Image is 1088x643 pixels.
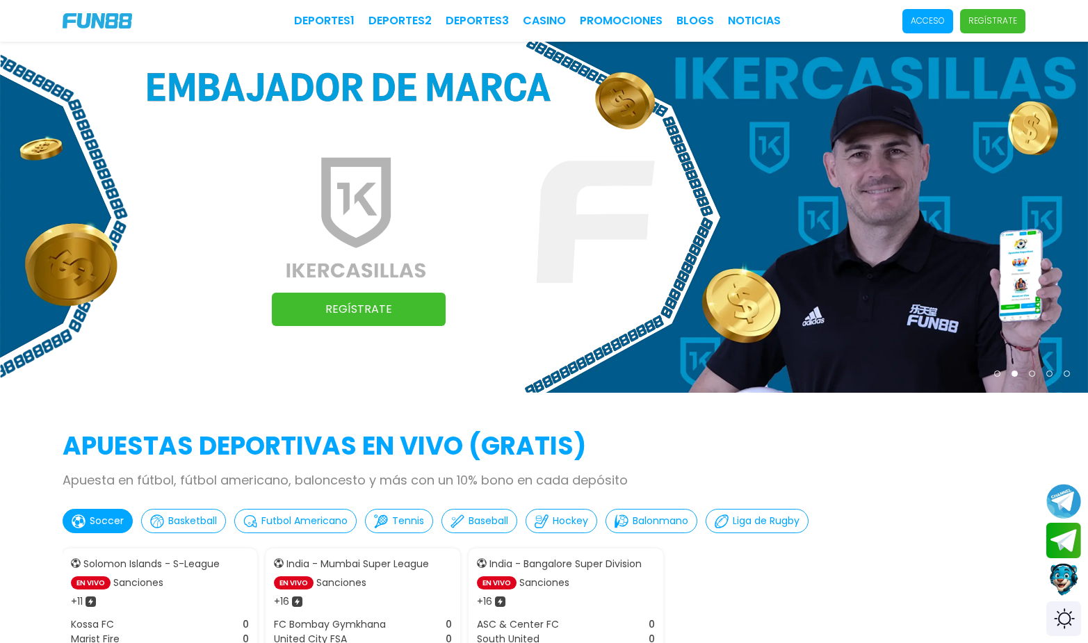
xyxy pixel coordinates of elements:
[446,13,509,29] a: Deportes3
[71,594,83,609] p: + 11
[477,617,559,632] p: ASC & Center FC
[469,514,508,528] p: Baseball
[706,509,809,533] button: Liga de Rugby
[526,509,597,533] button: Hockey
[83,557,220,571] p: Solomon Islands - S-League
[676,13,714,29] a: BLOGS
[633,514,688,528] p: Balonmano
[113,576,163,590] p: Sanciones
[274,576,314,589] p: EN VIVO
[523,13,566,29] a: CASINO
[63,509,133,533] button: Soccer
[392,514,424,528] p: Tennis
[580,13,663,29] a: Promociones
[1046,523,1081,559] button: Join telegram
[286,557,429,571] p: India - Mumbai Super League
[519,576,569,590] p: Sanciones
[1046,483,1081,519] button: Join telegram channel
[553,514,588,528] p: Hockey
[168,514,217,528] p: Basketball
[649,617,655,632] p: 0
[968,15,1017,27] p: Regístrate
[911,15,945,27] p: Acceso
[63,428,1025,465] h2: APUESTAS DEPORTIVAS EN VIVO (gratis)
[316,576,366,590] p: Sanciones
[1046,601,1081,636] div: Switch theme
[477,594,492,609] p: + 16
[71,576,111,589] p: EN VIVO
[261,514,348,528] p: Futbol Americano
[274,594,289,609] p: + 16
[63,471,1025,489] p: Apuesta en fútbol, fútbol americano, baloncesto y más con un 10% bono en cada depósito
[274,617,386,632] p: FC Bombay Gymkhana
[294,13,355,29] a: Deportes1
[90,514,124,528] p: Soccer
[71,617,114,632] p: Kossa FC
[441,509,517,533] button: Baseball
[477,576,517,589] p: EN VIVO
[234,509,357,533] button: Futbol Americano
[365,509,433,533] button: Tennis
[728,13,781,29] a: NOTICIAS
[63,13,132,29] img: Company Logo
[1046,562,1081,598] button: Contact customer service
[368,13,432,29] a: Deportes2
[733,514,799,528] p: Liga de Rugby
[446,617,452,632] p: 0
[272,293,446,326] a: Regístrate
[606,509,697,533] button: Balonmano
[243,617,249,632] p: 0
[489,557,642,571] p: India - Bangalore Super Division
[141,509,226,533] button: Basketball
